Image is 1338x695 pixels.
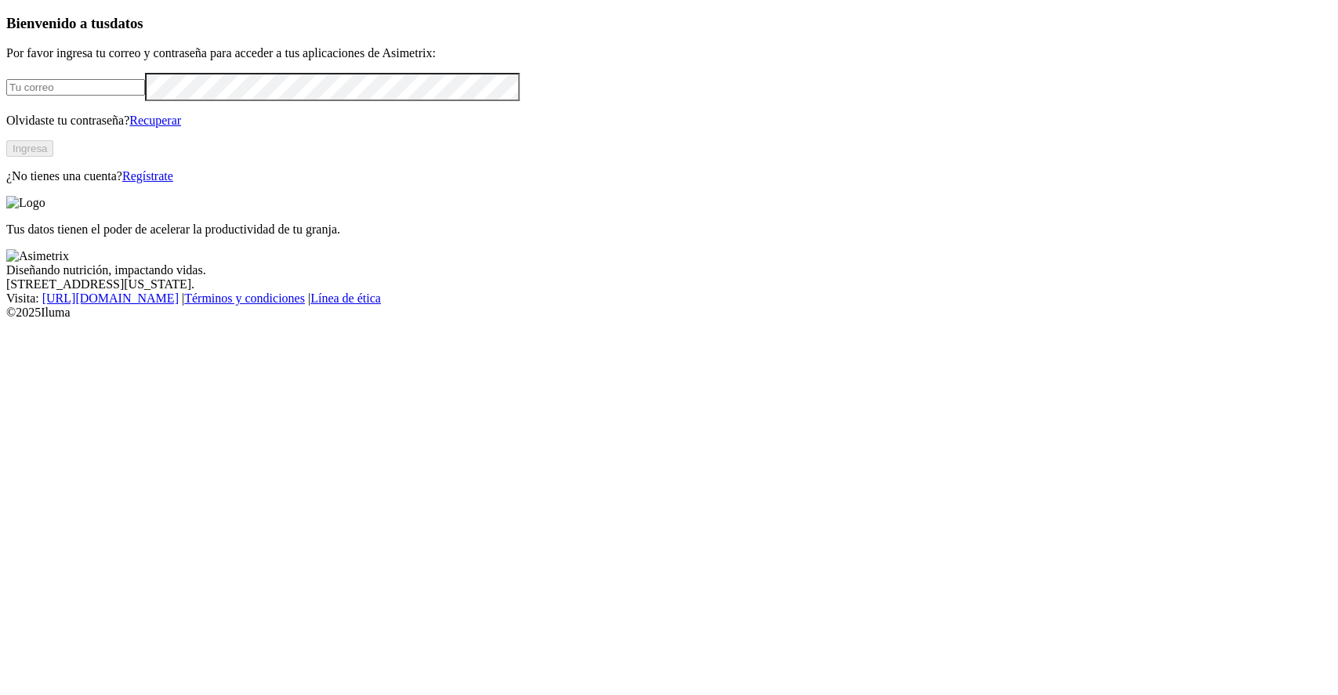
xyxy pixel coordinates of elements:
a: Términos y condiciones [184,291,305,305]
p: Por favor ingresa tu correo y contraseña para acceder a tus aplicaciones de Asimetrix: [6,46,1332,60]
h3: Bienvenido a tus [6,15,1332,32]
p: Olvidaste tu contraseña? [6,114,1332,128]
div: Diseñando nutrición, impactando vidas. [6,263,1332,277]
input: Tu correo [6,79,145,96]
a: [URL][DOMAIN_NAME] [42,291,179,305]
div: Visita : | | [6,291,1332,306]
a: Regístrate [122,169,173,183]
button: Ingresa [6,140,53,157]
div: [STREET_ADDRESS][US_STATE]. [6,277,1332,291]
a: Recuperar [129,114,181,127]
span: datos [110,15,143,31]
img: Asimetrix [6,249,69,263]
div: © 2025 Iluma [6,306,1332,320]
p: Tus datos tienen el poder de acelerar la productividad de tu granja. [6,223,1332,237]
img: Logo [6,196,45,210]
a: Línea de ética [310,291,381,305]
p: ¿No tienes una cuenta? [6,169,1332,183]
